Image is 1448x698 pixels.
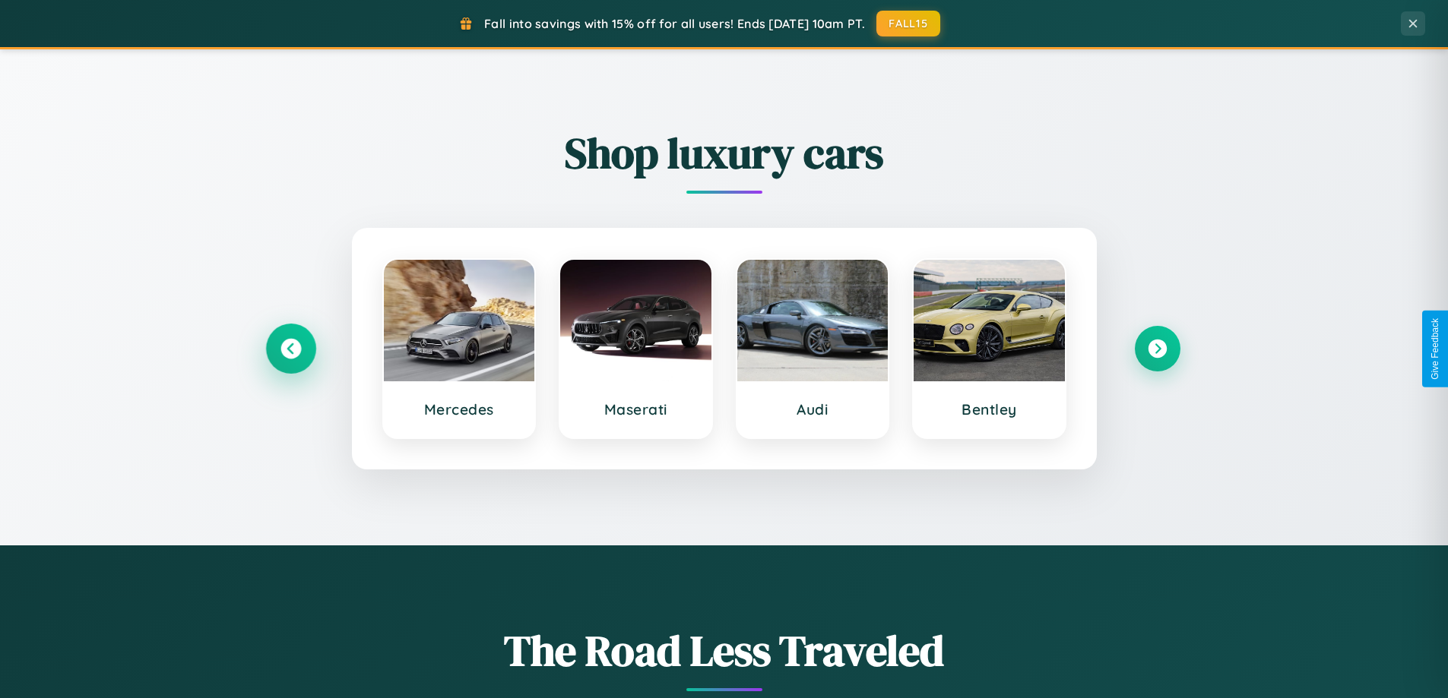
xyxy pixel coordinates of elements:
[484,16,865,31] span: Fall into savings with 15% off for all users! Ends [DATE] 10am PT.
[753,400,873,418] h3: Audi
[876,11,940,36] button: FALL15
[1430,318,1440,380] div: Give Feedback
[399,400,520,418] h3: Mercedes
[268,124,1180,182] h2: Shop luxury cars
[268,621,1180,680] h1: The Road Less Traveled
[929,400,1050,418] h3: Bentley
[575,400,696,418] h3: Maserati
